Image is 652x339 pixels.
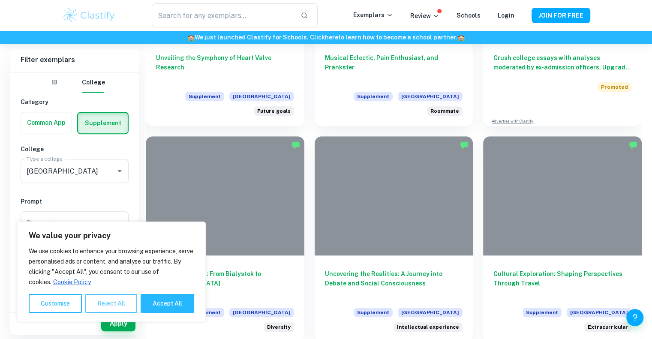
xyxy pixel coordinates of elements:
button: Help and Feedback [626,309,643,326]
span: [GEOGRAPHIC_DATA] [229,92,294,101]
button: Customise [29,294,82,313]
h6: Unveiling the Symphony of Heart Valve Research [156,53,294,81]
div: Briefly describe an intellectual experience that was important to you. [394,322,463,332]
button: Open [114,165,126,177]
h6: Prompt [21,197,129,206]
span: [GEOGRAPHIC_DATA] [398,92,463,101]
button: Open [114,217,126,229]
div: How do you hope to use your Harvard education in the future? [254,106,294,116]
img: Marked [291,141,300,149]
a: Cookie Policy [53,278,91,286]
img: Clastify logo [62,7,117,24]
h6: Musical Eclectic, Pain Enthusiast, and Prankster [325,53,463,81]
span: [GEOGRAPHIC_DATA] [567,308,631,317]
div: Briefly describe any of your extracurricular activities, employment experience, travel, or family... [584,322,631,332]
span: [GEOGRAPHIC_DATA] [229,308,294,317]
input: Search for any exemplars... [152,3,293,27]
img: Marked [460,141,469,149]
button: JOIN FOR FREE [532,8,590,23]
span: 🏫 [187,34,195,41]
button: Supplement [78,113,128,133]
img: Marked [629,141,637,149]
p: Exemplars [353,10,393,20]
h6: Filter exemplars [10,48,139,72]
button: Apply [101,316,135,331]
h6: College [21,144,129,154]
span: Promoted [598,82,631,92]
span: [GEOGRAPHIC_DATA] [398,308,463,317]
a: Schools [457,12,481,19]
button: Reject All [85,294,137,313]
h6: Category [21,97,129,107]
span: Roommate [430,107,459,115]
div: Top 3 things your roommates might like to know about you. [427,106,463,116]
span: Supplement [523,308,562,317]
h6: Bridging Dreams: From Bialystok to [GEOGRAPHIC_DATA] [156,269,294,297]
h6: We just launched Clastify for Schools. Click to learn how to become a school partner. [2,33,650,42]
div: Filter type choice [44,72,105,93]
button: College [82,72,105,93]
span: Extracurricular [588,323,628,331]
div: We value your privacy [17,222,206,322]
div: Harvard has long recognized the importance of enrolling a diverse student body. How will the life... [264,322,294,332]
p: We value your privacy [29,231,194,241]
a: Advertise with Clastify [492,118,533,124]
button: Common App [21,112,72,133]
span: Supplement [354,92,393,101]
h6: Cultural Exploration: Shaping Perspectives Through Travel [493,269,631,297]
span: 🏫 [457,34,465,41]
a: Login [498,12,514,19]
h6: Crush college essays with analyses moderated by ex-admission officers. Upgrade now [493,53,631,72]
p: Review [410,11,439,21]
button: IB [44,72,65,93]
p: We use cookies to enhance your browsing experience, serve personalised ads or content, and analys... [29,246,194,287]
h6: Uncovering the Realities: A Journey into Debate and Social Consciousness [325,269,463,297]
span: Supplement [185,92,224,101]
a: here [325,34,338,41]
span: Intellectual experience [397,323,459,331]
span: Supplement [354,308,393,317]
span: Diversity [267,323,291,331]
button: Accept All [141,294,194,313]
label: Type a college [27,155,62,162]
span: Future goals [257,107,291,115]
